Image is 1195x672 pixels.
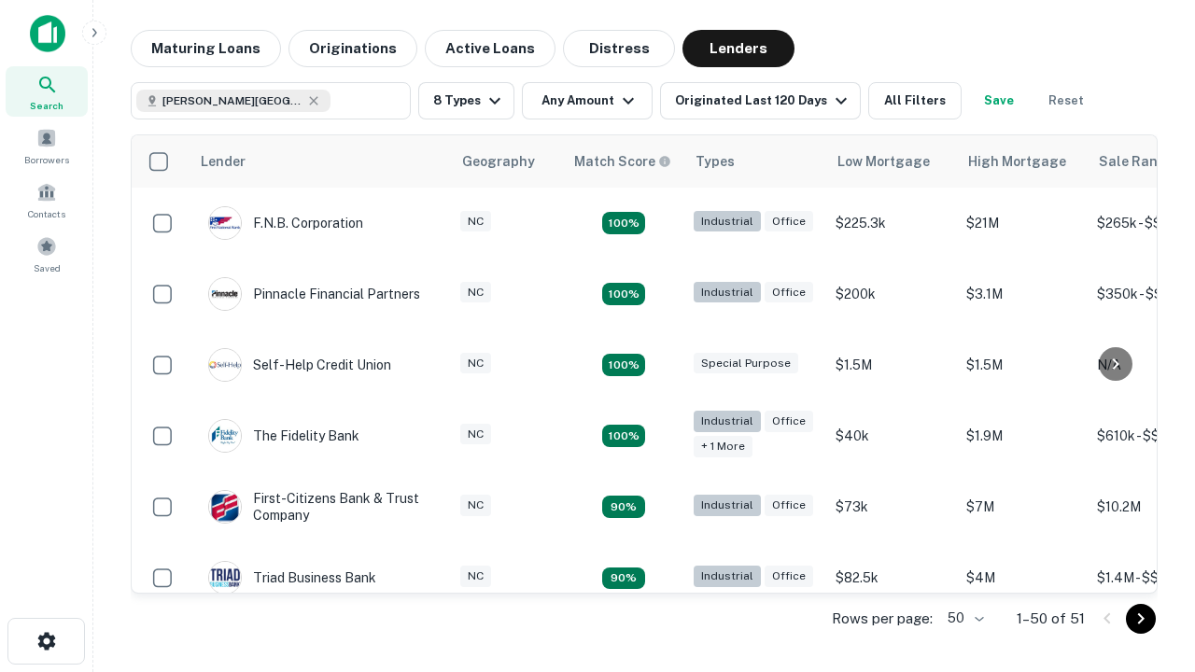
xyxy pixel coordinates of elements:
span: Saved [34,260,61,275]
th: Capitalize uses an advanced AI algorithm to match your search with the best lender. The match sco... [563,135,684,188]
div: Capitalize uses an advanced AI algorithm to match your search with the best lender. The match sco... [574,151,671,172]
div: Industrial [694,211,761,232]
p: 1–50 of 51 [1017,608,1085,630]
div: Industrial [694,495,761,516]
a: Contacts [6,175,88,225]
div: Office [765,411,813,432]
td: $73k [826,471,957,542]
div: The Fidelity Bank [208,419,359,453]
div: Types [696,150,735,173]
div: Matching Properties: 9, hasApolloMatch: undefined [602,212,645,234]
div: Special Purpose [694,353,798,374]
td: $200k [826,259,957,329]
span: Contacts [28,206,65,221]
td: $1.9M [957,400,1088,471]
div: Office [765,282,813,303]
button: Maturing Loans [131,30,281,67]
td: $21M [957,188,1088,259]
div: Industrial [694,411,761,432]
h6: Match Score [574,151,668,172]
div: Matching Properties: 14, hasApolloMatch: undefined [602,425,645,447]
div: Industrial [694,566,761,587]
img: picture [209,562,241,594]
div: Pinnacle Financial Partners [208,277,420,311]
td: $7M [957,471,1088,542]
iframe: Chat Widget [1102,463,1195,553]
div: Originated Last 120 Days [675,90,852,112]
div: First-citizens Bank & Trust Company [208,490,432,524]
div: Matching Properties: 11, hasApolloMatch: undefined [602,354,645,376]
td: $4M [957,542,1088,613]
img: picture [209,349,241,381]
div: Lender [201,150,246,173]
button: Originations [288,30,417,67]
div: Matching Properties: 7, hasApolloMatch: undefined [602,567,645,590]
div: Office [765,495,813,516]
div: Triad Business Bank [208,561,376,595]
div: NC [460,211,491,232]
td: $40k [826,400,957,471]
td: $1.5M [826,329,957,400]
a: Saved [6,229,88,279]
td: $1.5M [957,329,1088,400]
button: Distress [563,30,675,67]
button: Any Amount [522,82,653,119]
td: $82.5k [826,542,957,613]
div: NC [460,495,491,516]
div: NC [460,424,491,445]
a: Borrowers [6,120,88,171]
div: Matching Properties: 7, hasApolloMatch: undefined [602,496,645,518]
button: Lenders [682,30,794,67]
div: Office [765,566,813,587]
th: Low Mortgage [826,135,957,188]
button: Go to next page [1126,604,1156,634]
td: $225.3k [826,188,957,259]
div: + 1 more [694,436,752,457]
div: NC [460,566,491,587]
div: Matching Properties: 11, hasApolloMatch: undefined [602,283,645,305]
img: picture [209,420,241,452]
div: NC [460,282,491,303]
td: $3.1M [957,259,1088,329]
img: picture [209,207,241,239]
div: Geography [462,150,535,173]
a: Search [6,66,88,117]
img: capitalize-icon.png [30,15,65,52]
button: Active Loans [425,30,555,67]
div: High Mortgage [968,150,1066,173]
div: Industrial [694,282,761,303]
button: All Filters [868,82,962,119]
p: Rows per page: [832,608,933,630]
div: NC [460,353,491,374]
img: picture [209,278,241,310]
button: Originated Last 120 Days [660,82,861,119]
div: Low Mortgage [837,150,930,173]
div: Office [765,211,813,232]
th: Lender [190,135,451,188]
button: Save your search to get updates of matches that match your search criteria. [969,82,1029,119]
span: Borrowers [24,152,69,167]
img: picture [209,491,241,523]
div: Self-help Credit Union [208,348,391,382]
div: F.n.b. Corporation [208,206,363,240]
div: 50 [940,605,987,632]
button: 8 Types [418,82,514,119]
span: Search [30,98,63,113]
th: Types [684,135,826,188]
span: [PERSON_NAME][GEOGRAPHIC_DATA], [GEOGRAPHIC_DATA] [162,92,302,109]
th: Geography [451,135,563,188]
th: High Mortgage [957,135,1088,188]
button: Reset [1036,82,1096,119]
